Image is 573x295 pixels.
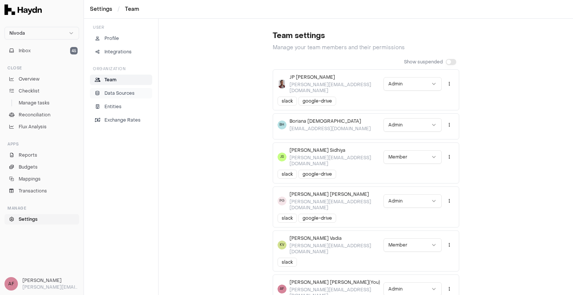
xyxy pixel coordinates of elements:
[125,6,139,13] li: Team
[4,98,79,108] a: Manage tasks
[104,90,135,97] p: Data Sources
[4,186,79,196] a: Transactions
[19,188,47,194] span: Transactions
[104,117,141,123] p: Exchange Rates
[90,47,152,57] a: Integrations
[289,235,381,241] p: [PERSON_NAME] Vadia
[4,202,79,214] div: Manage
[19,76,40,82] span: Overview
[19,216,38,223] span: Settings
[278,285,286,294] span: AF
[19,88,40,94] span: Checklist
[273,44,459,51] p: Manage your team members and their permissions
[278,214,297,223] div: slack
[19,176,41,182] span: Mappings
[289,279,381,285] p: [PERSON_NAME] [PERSON_NAME] (You)
[4,174,79,184] a: Mappings
[278,197,286,205] span: PG
[22,277,79,284] h3: [PERSON_NAME]
[289,191,381,197] p: [PERSON_NAME] [PERSON_NAME]
[9,30,25,36] span: Nivoda
[4,27,79,40] button: Nivoda
[273,31,459,41] h2: Team settings
[278,79,286,88] img: JP Smit
[90,101,152,112] a: Entities
[278,97,297,106] div: slack
[4,277,18,291] span: AF
[90,115,152,125] a: Exchange Rates
[404,59,443,65] p: Show suspended
[298,170,336,179] div: google-drive
[90,66,152,72] h3: Organization
[278,170,297,179] div: slack
[4,62,79,74] div: Close
[90,6,139,13] nav: breadcrumb
[90,6,112,13] a: Settings
[4,86,79,96] a: Checklist
[298,97,336,106] div: google-drive
[19,112,50,118] span: Reconciliation
[4,162,79,172] a: Budgets
[289,147,381,153] p: [PERSON_NAME] Sidhiya
[90,75,152,85] a: Team
[4,45,79,56] button: Inbox45
[19,164,38,170] span: Budgets
[289,82,381,94] p: [PERSON_NAME][EMAIL_ADDRESS][DOMAIN_NAME]
[116,5,121,13] span: /
[289,74,381,80] p: JP [PERSON_NAME]
[4,150,79,160] a: Reports
[19,100,50,106] span: Manage tasks
[278,241,286,250] span: KV
[4,74,79,84] a: Overview
[90,25,152,30] h3: User
[289,126,371,132] p: [EMAIL_ADDRESS][DOMAIN_NAME]
[4,110,79,120] a: Reconciliation
[4,138,79,150] div: Apps
[289,199,381,211] p: [PERSON_NAME][EMAIL_ADDRESS][DOMAIN_NAME]
[19,152,37,159] span: Reports
[278,153,286,161] span: JS
[104,76,116,83] p: Team
[278,120,286,129] span: BH
[104,48,132,55] p: Integrations
[90,33,152,44] a: Profile
[4,4,42,15] img: Haydn Logo
[278,258,297,267] div: slack
[298,214,336,223] div: google-drive
[289,118,371,124] p: Boriana [DEMOGRAPHIC_DATA]
[104,103,122,110] p: Entities
[4,122,79,132] a: Flux Analysis
[289,243,381,255] p: [PERSON_NAME][EMAIL_ADDRESS][DOMAIN_NAME]
[104,35,119,42] p: Profile
[90,88,152,98] a: Data Sources
[19,123,47,130] span: Flux Analysis
[19,47,31,54] span: Inbox
[22,284,79,291] p: [PERSON_NAME][EMAIL_ADDRESS][DOMAIN_NAME]
[4,214,79,225] a: Settings
[289,155,381,167] p: [PERSON_NAME][EMAIL_ADDRESS][DOMAIN_NAME]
